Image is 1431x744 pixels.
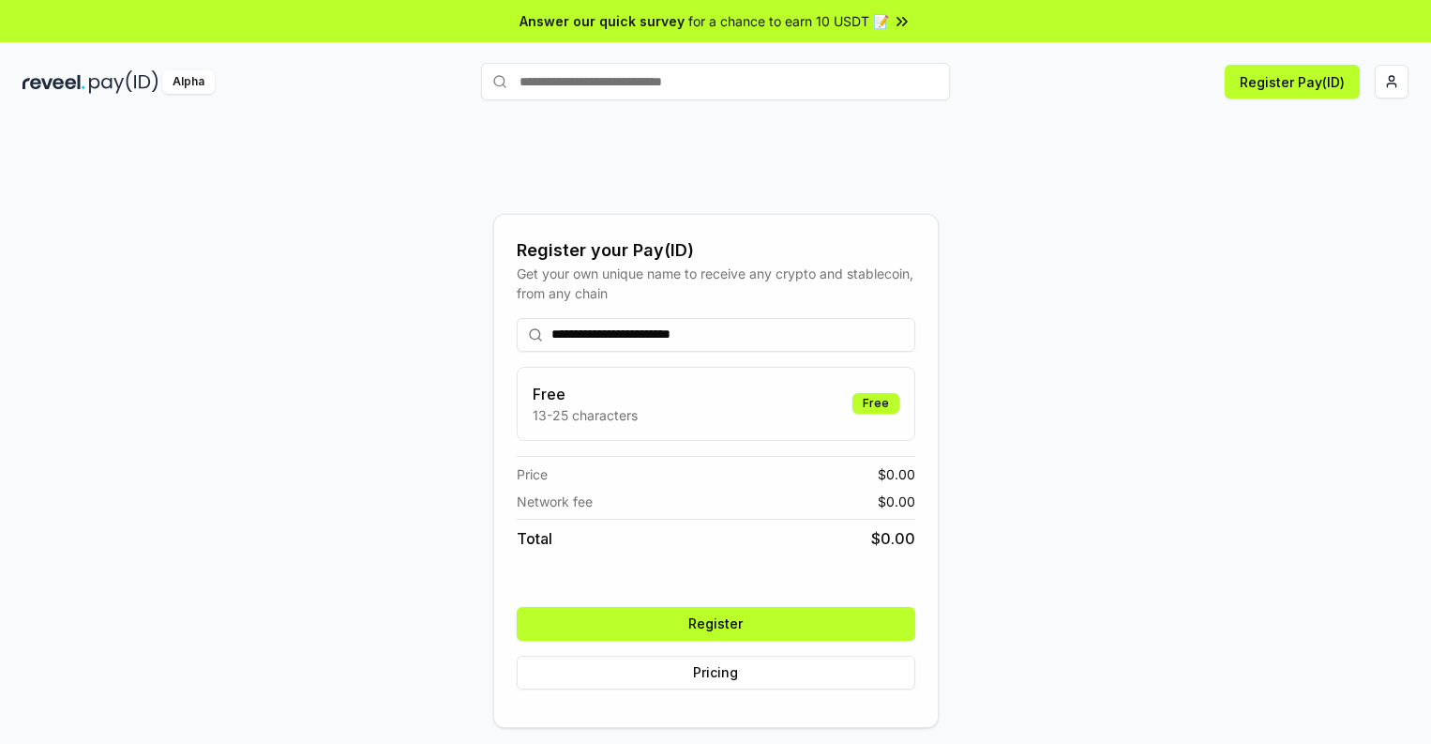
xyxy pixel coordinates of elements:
[517,527,552,550] span: Total
[517,264,915,303] div: Get your own unique name to receive any crypto and stablecoin, from any chain
[517,492,593,511] span: Network fee
[89,70,158,94] img: pay_id
[878,464,915,484] span: $ 0.00
[852,393,899,414] div: Free
[23,70,85,94] img: reveel_dark
[162,70,215,94] div: Alpha
[517,607,915,641] button: Register
[517,656,915,690] button: Pricing
[520,11,685,31] span: Answer our quick survey
[517,464,548,484] span: Price
[878,492,915,511] span: $ 0.00
[517,237,915,264] div: Register your Pay(ID)
[1225,65,1360,99] button: Register Pay(ID)
[688,11,889,31] span: for a chance to earn 10 USDT 📝
[533,383,638,405] h3: Free
[533,405,638,425] p: 13-25 characters
[871,527,915,550] span: $ 0.00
